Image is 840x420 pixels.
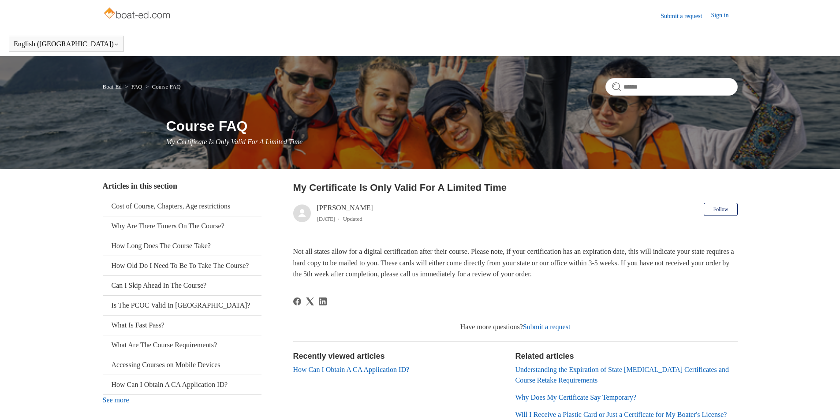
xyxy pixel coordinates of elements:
svg: Share this page on LinkedIn [319,297,327,305]
a: Cost of Course, Chapters, Age restrictions [103,197,261,216]
span: My Certificate Is Only Valid For A Limited Time [166,138,303,145]
a: How Can I Obtain A CA Application ID? [293,366,410,373]
li: FAQ [123,83,144,90]
a: Submit a request [523,323,571,331]
h2: My Certificate Is Only Valid For A Limited Time [293,180,738,195]
a: LinkedIn [319,297,327,305]
a: Sign in [711,11,737,21]
a: Submit a request [661,11,711,21]
svg: Share this page on X Corp [306,297,314,305]
h2: Related articles [515,350,738,362]
a: Understanding the Expiration of State [MEDICAL_DATA] Certificates and Course Retake Requirements [515,366,729,384]
a: X Corp [306,297,314,305]
a: See more [103,396,129,404]
a: Facebook [293,297,301,305]
a: How Old Do I Need To Be To Take The Course? [103,256,261,275]
a: What Is Fast Pass? [103,316,261,335]
a: Can I Skip Ahead In The Course? [103,276,261,295]
div: [PERSON_NAME] [317,203,373,224]
a: Why Does My Certificate Say Temporary? [515,394,637,401]
a: Why Are There Timers On The Course? [103,216,261,236]
a: Is The PCOC Valid In [GEOGRAPHIC_DATA]? [103,296,261,315]
button: English ([GEOGRAPHIC_DATA]) [14,40,119,48]
div: Have more questions? [293,322,738,332]
time: 03/21/2024, 08:26 [317,216,336,222]
input: Search [605,78,738,96]
svg: Share this page on Facebook [293,297,301,305]
a: Accessing Courses on Mobile Devices [103,355,261,375]
li: Course FAQ [144,83,181,90]
h2: Recently viewed articles [293,350,507,362]
a: Will I Receive a Plastic Card or Just a Certificate for My Boater's License? [515,411,727,418]
li: Updated [343,216,362,222]
a: FAQ [131,83,142,90]
h1: Course FAQ [166,115,738,137]
a: How Long Does The Course Take? [103,236,261,256]
a: Course FAQ [152,83,181,90]
a: What Are The Course Requirements? [103,335,261,355]
span: Articles in this section [103,182,177,190]
p: Not all states allow for a digital certification after their course. Please note, if your certifi... [293,246,738,280]
button: Follow Article [704,203,737,216]
a: Boat-Ed [103,83,122,90]
li: Boat-Ed [103,83,123,90]
img: Boat-Ed Help Center home page [103,5,173,23]
a: How Can I Obtain A CA Application ID? [103,375,261,394]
